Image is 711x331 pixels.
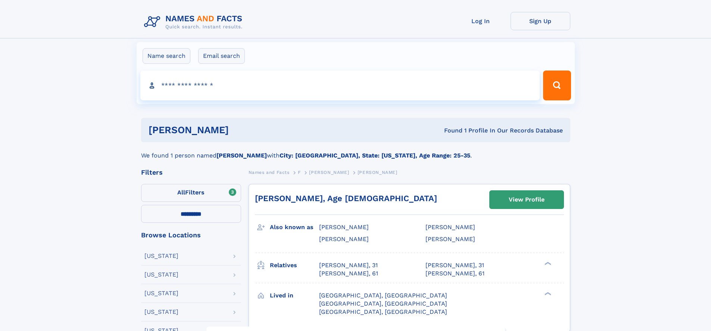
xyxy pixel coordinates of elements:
[249,168,290,177] a: Names and Facts
[425,224,475,231] span: [PERSON_NAME]
[451,12,511,30] a: Log In
[358,170,397,175] span: [PERSON_NAME]
[319,235,369,243] span: [PERSON_NAME]
[141,232,241,238] div: Browse Locations
[141,12,249,32] img: Logo Names and Facts
[425,269,484,278] a: [PERSON_NAME], 61
[141,184,241,202] label: Filters
[336,127,563,135] div: Found 1 Profile In Our Records Database
[280,152,470,159] b: City: [GEOGRAPHIC_DATA], State: [US_STATE], Age Range: 25-35
[149,125,337,135] h1: [PERSON_NAME]
[309,168,349,177] a: [PERSON_NAME]
[144,253,178,259] div: [US_STATE]
[509,191,545,208] div: View Profile
[177,189,185,196] span: All
[141,169,241,176] div: Filters
[543,71,571,100] button: Search Button
[143,48,190,64] label: Name search
[425,261,484,269] a: [PERSON_NAME], 31
[298,170,301,175] span: F
[270,259,319,272] h3: Relatives
[144,272,178,278] div: [US_STATE]
[140,71,540,100] input: search input
[490,191,564,209] a: View Profile
[319,292,447,299] span: [GEOGRAPHIC_DATA], [GEOGRAPHIC_DATA]
[216,152,267,159] b: [PERSON_NAME]
[270,289,319,302] h3: Lived in
[511,12,570,30] a: Sign Up
[319,308,447,315] span: [GEOGRAPHIC_DATA], [GEOGRAPHIC_DATA]
[319,269,378,278] a: [PERSON_NAME], 61
[543,261,552,266] div: ❯
[270,221,319,234] h3: Also known as
[198,48,245,64] label: Email search
[319,261,378,269] a: [PERSON_NAME], 31
[144,309,178,315] div: [US_STATE]
[298,168,301,177] a: F
[309,170,349,175] span: [PERSON_NAME]
[425,235,475,243] span: [PERSON_NAME]
[319,224,369,231] span: [PERSON_NAME]
[543,291,552,296] div: ❯
[319,300,447,307] span: [GEOGRAPHIC_DATA], [GEOGRAPHIC_DATA]
[141,142,570,160] div: We found 1 person named with .
[255,194,437,203] a: [PERSON_NAME], Age [DEMOGRAPHIC_DATA]
[144,290,178,296] div: [US_STATE]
